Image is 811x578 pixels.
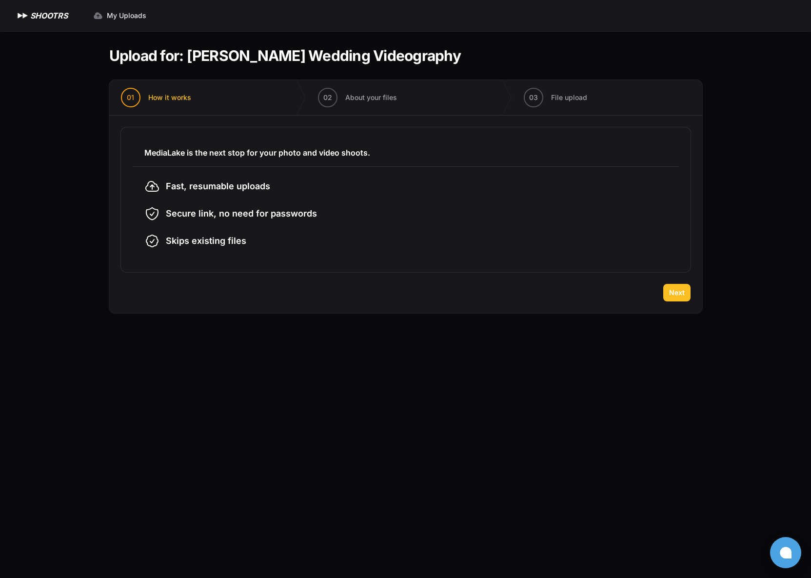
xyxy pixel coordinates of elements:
[529,93,538,102] span: 03
[109,47,461,64] h1: Upload for: [PERSON_NAME] Wedding Videography
[166,207,317,220] span: Secure link, no need for passwords
[663,284,691,301] button: Next
[166,234,246,248] span: Skips existing files
[148,93,191,102] span: How it works
[770,537,801,568] button: Open chat window
[107,11,146,20] span: My Uploads
[551,93,587,102] span: File upload
[16,10,30,21] img: SHOOTRS
[323,93,332,102] span: 02
[127,93,134,102] span: 01
[512,80,599,115] button: 03 File upload
[669,288,685,298] span: Next
[306,80,409,115] button: 02 About your files
[109,80,203,115] button: 01 How it works
[30,10,68,21] h1: SHOOTRS
[87,7,152,24] a: My Uploads
[166,179,270,193] span: Fast, resumable uploads
[16,10,68,21] a: SHOOTRS SHOOTRS
[345,93,397,102] span: About your files
[144,147,667,159] h3: MediaLake is the next stop for your photo and video shoots.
